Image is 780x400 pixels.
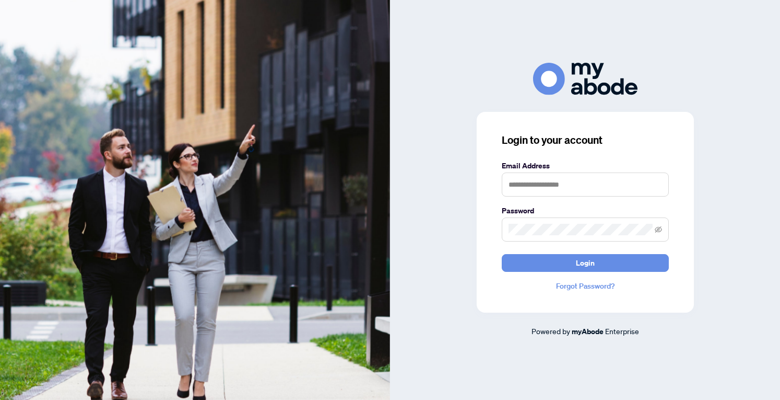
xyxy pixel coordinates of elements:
span: eye-invisible [655,226,662,233]
span: Powered by [531,326,570,336]
a: myAbode [572,326,604,337]
span: Enterprise [605,326,639,336]
h3: Login to your account [502,133,669,147]
img: ma-logo [533,63,637,95]
a: Forgot Password? [502,280,669,292]
button: Login [502,254,669,272]
label: Email Address [502,160,669,172]
label: Password [502,205,669,216]
span: Login [576,255,595,271]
